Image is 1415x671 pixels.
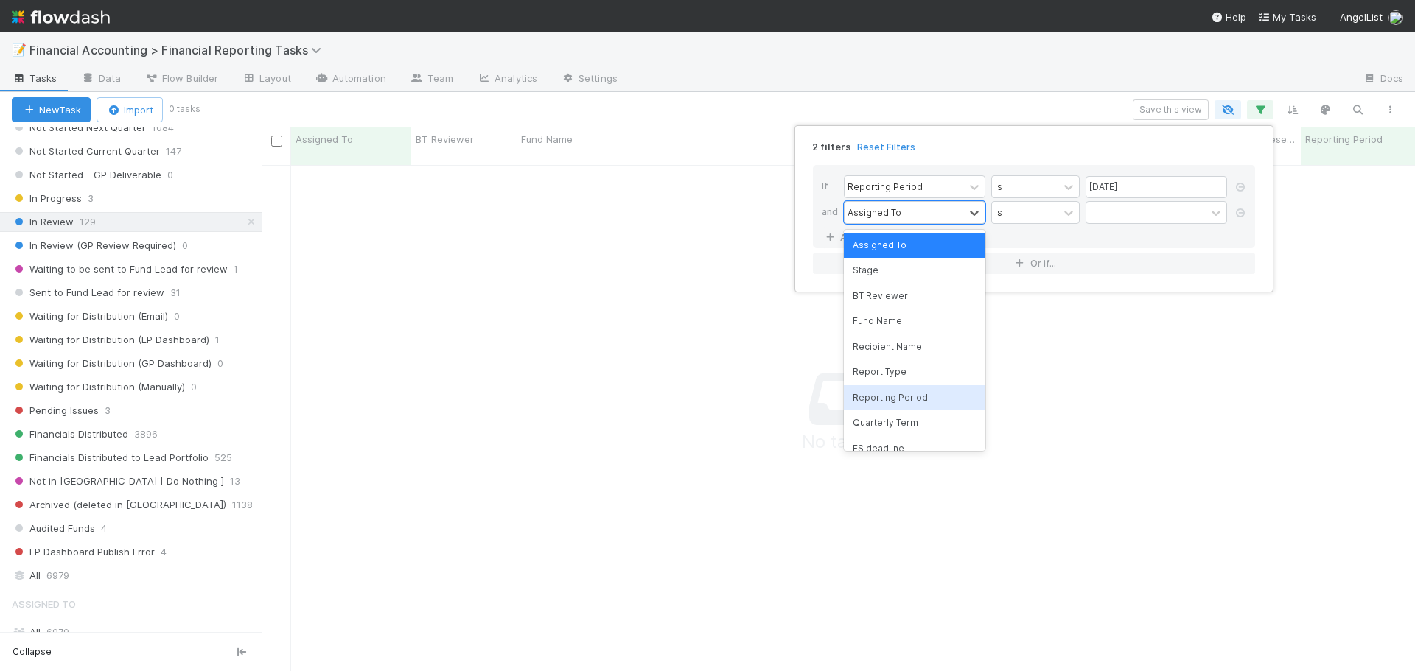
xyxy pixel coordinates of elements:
div: Report Type [844,359,985,384]
div: and [822,201,844,227]
div: Stage [844,258,985,283]
div: BT Reviewer [844,284,985,309]
div: Assigned To [844,233,985,258]
div: FS deadline [844,436,985,461]
span: 2 filters [812,141,851,153]
div: Reporting Period [844,385,985,410]
button: Or if... [813,253,1255,274]
div: is [995,205,1002,219]
div: Quarterly Term [844,410,985,435]
a: Reset Filters [857,141,915,153]
div: is [995,180,1002,193]
div: Recipient Name [844,334,985,359]
div: Assigned To [848,205,901,219]
a: And.. [822,227,868,248]
div: Reporting Period [848,180,923,193]
div: If [822,175,844,201]
div: Fund Name [844,309,985,334]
